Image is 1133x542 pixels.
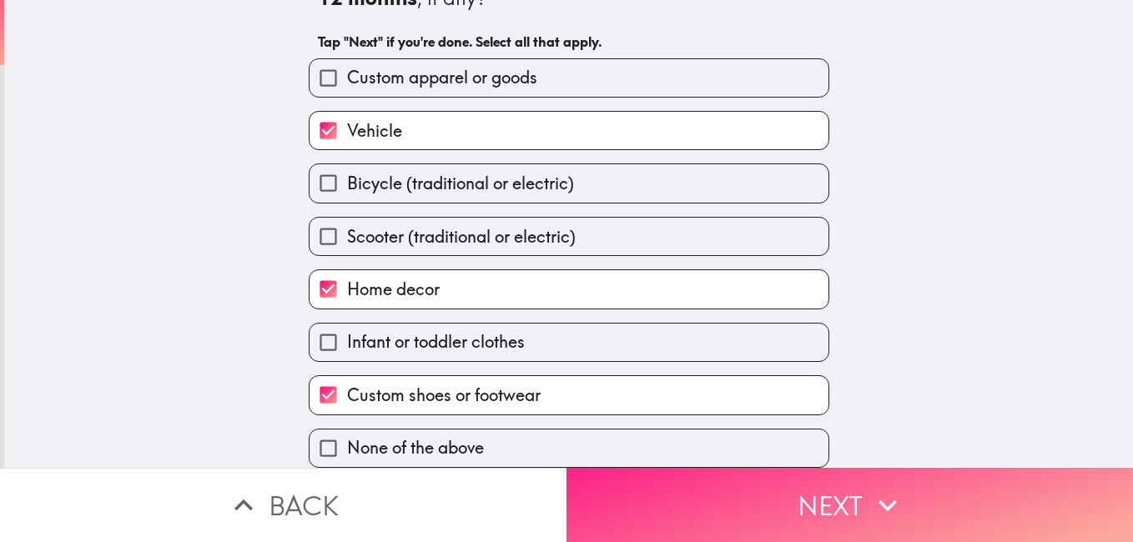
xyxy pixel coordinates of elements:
button: Infant or toddler clothes [310,324,828,361]
button: Bicycle (traditional or electric) [310,164,828,202]
button: Custom shoes or footwear [310,376,828,414]
span: Custom shoes or footwear [347,384,541,407]
span: Infant or toddler clothes [347,330,525,354]
h6: Tap "Next" if you're done. Select all that apply. [318,33,820,51]
span: Scooter (traditional or electric) [347,225,576,248]
button: Custom apparel or goods [310,59,828,97]
button: Scooter (traditional or electric) [310,218,828,255]
span: Vehicle [347,119,402,143]
span: Custom apparel or goods [347,66,537,89]
button: Home decor [310,270,828,308]
button: Vehicle [310,112,828,149]
button: None of the above [310,429,828,467]
button: Next [566,468,1133,542]
span: Bicycle (traditional or electric) [347,172,574,195]
span: None of the above [347,436,484,459]
span: Home decor [347,278,440,301]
